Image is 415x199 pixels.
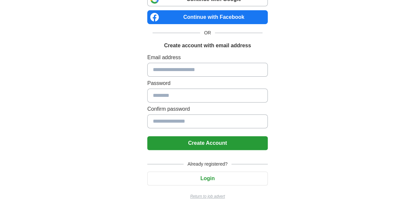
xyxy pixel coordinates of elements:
a: Login [147,176,268,181]
h1: Create account with email address [164,42,251,50]
label: Confirm password [147,105,268,113]
button: Create Account [147,136,268,150]
span: OR [200,29,215,36]
label: Email address [147,54,268,61]
button: Login [147,172,268,185]
label: Password [147,79,268,87]
a: Continue with Facebook [147,10,268,24]
span: Already registered? [184,161,231,168]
